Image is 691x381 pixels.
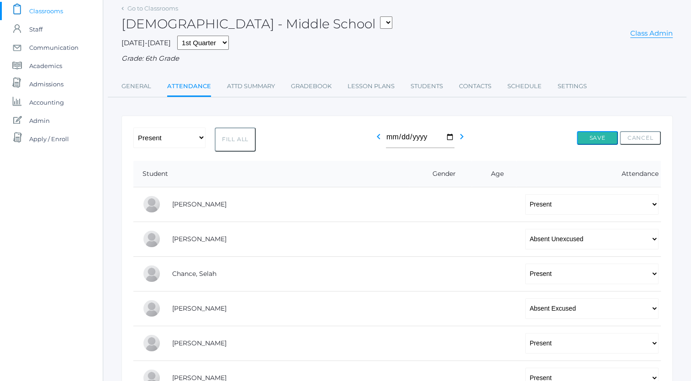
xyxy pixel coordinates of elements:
span: Communication [29,38,79,57]
a: Settings [558,77,587,95]
a: Attendance [167,77,211,97]
a: Go to Classrooms [127,5,178,12]
a: General [121,77,151,95]
a: Attd Summary [227,77,275,95]
a: Students [411,77,443,95]
a: Lesson Plans [348,77,395,95]
a: Class Admin [630,29,673,38]
button: Cancel [620,131,661,145]
span: Staff [29,20,42,38]
div: Levi Erner [142,299,161,317]
span: Classrooms [29,2,63,20]
button: Fill All [215,127,256,152]
a: [PERSON_NAME] [172,339,227,347]
div: Gabby Brozek [142,230,161,248]
a: [PERSON_NAME] [172,200,227,208]
th: Gender [409,161,472,187]
div: Josey Baker [142,195,161,213]
a: Contacts [459,77,491,95]
div: Grade: 6th Grade [121,53,673,64]
a: [PERSON_NAME] [172,235,227,243]
a: Schedule [507,77,542,95]
span: Accounting [29,93,64,111]
a: Gradebook [291,77,332,95]
a: chevron_right [456,135,467,144]
a: [PERSON_NAME] [172,304,227,312]
i: chevron_right [456,131,467,142]
span: Admissions [29,75,63,93]
a: Chance, Selah [172,270,216,278]
div: Chase Farnes [142,334,161,352]
th: Attendance [516,161,661,187]
th: Age [472,161,516,187]
i: chevron_left [373,131,384,142]
span: [DATE]-[DATE] [121,38,171,47]
h2: [DEMOGRAPHIC_DATA] - Middle School [121,17,392,31]
span: Academics [29,57,62,75]
button: Save [577,131,618,145]
th: Student [133,161,409,187]
span: Apply / Enroll [29,130,69,148]
a: chevron_left [373,135,384,144]
span: Admin [29,111,50,130]
div: Selah Chance [142,265,161,283]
